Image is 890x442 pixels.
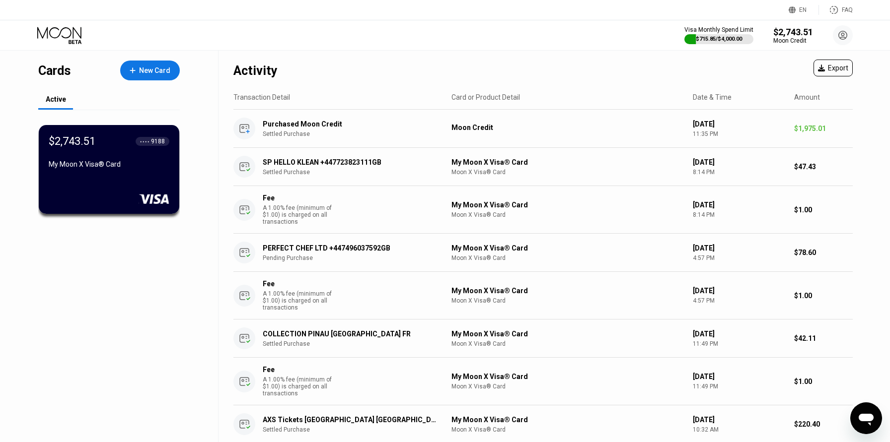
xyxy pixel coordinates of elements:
div: Purchased Moon Credit [263,120,439,128]
div: My Moon X Visa® Card [451,244,685,252]
div: $47.43 [794,163,853,171]
div: $1.00 [794,378,853,385]
div: $2,743.51 [49,135,95,147]
div: My Moon X Visa® Card [49,160,169,168]
div: FeeA 1.00% fee (minimum of $1.00) is charged on all transactionsMy Moon X Visa® CardMoon X Visa® ... [233,186,853,234]
div: 4:57 PM [693,297,786,304]
div: $1,975.01 [794,125,853,132]
div: Moon X Visa® Card [451,169,685,176]
div: My Moon X Visa® Card [451,373,685,380]
div: New Card [139,66,170,75]
div: PERFECT CHEF LTD +447496037592GB [263,244,439,252]
div: Amount [794,93,820,101]
div: [DATE] [693,416,786,424]
div: SP HELLO KLEAN +447723823111GBSettled PurchaseMy Moon X Visa® CardMoon X Visa® Card[DATE]8:14 PM$... [233,148,853,186]
div: A 1.00% fee (minimum of $1.00) is charged on all transactions [263,204,337,225]
div: COLLECTION PINAU [GEOGRAPHIC_DATA] FRSettled PurchaseMy Moon X Visa® CardMoon X Visa® Card[DATE]1... [233,319,853,358]
div: Cards [38,63,71,78]
div: $78.60 [794,249,853,256]
div: My Moon X Visa® Card [451,287,685,295]
div: [DATE] [693,287,786,295]
div: FAQ [819,5,853,15]
div: EN [799,6,807,13]
div: [DATE] [693,330,786,338]
div: Purchased Moon CreditSettled PurchaseMoon Credit[DATE]11:35 PM$1,975.01 [233,110,853,148]
div: $2,743.51 [773,27,813,37]
div: Moon X Visa® Card [451,297,685,304]
div: [DATE] [693,120,786,128]
div: New Card [120,61,180,80]
div: AXS Tickets [GEOGRAPHIC_DATA] [GEOGRAPHIC_DATA] [GEOGRAPHIC_DATA] [263,416,439,424]
div: COLLECTION PINAU [GEOGRAPHIC_DATA] FR [263,330,439,338]
div: Moon X Visa® Card [451,211,685,218]
div: 11:49 PM [693,383,786,390]
div: Settled Purchase [263,130,452,137]
div: $42.11 [794,334,853,342]
div: 10:32 AM [693,426,786,433]
div: My Moon X Visa® Card [451,330,685,338]
div: Moon Credit [773,37,813,44]
div: PERFECT CHEF LTD +447496037592GBPending PurchaseMy Moon X Visa® CardMoon X Visa® Card[DATE]4:57 P... [233,234,853,272]
iframe: Button to launch messaging window [850,402,882,434]
div: Moon Credit [451,124,685,131]
div: Transaction Detail [233,93,290,101]
div: Visa Monthly Spend Limit$715.85/$4,000.00 [684,26,753,44]
div: Export [818,64,848,72]
div: Settled Purchase [263,426,452,433]
div: FAQ [842,6,853,13]
div: 9188 [151,138,165,145]
div: 11:35 PM [693,130,786,137]
div: $1.00 [794,206,853,214]
div: $2,743.51● ● ● ●9188My Moon X Visa® Card [39,125,179,214]
div: Pending Purchase [263,254,452,261]
div: Fee [263,366,332,374]
div: Fee [263,280,332,288]
div: Moon X Visa® Card [451,340,685,347]
div: Activity [233,63,278,78]
div: A 1.00% fee (minimum of $1.00) is charged on all transactions [263,376,337,397]
div: [DATE] [693,158,786,166]
div: [DATE] [693,201,786,209]
div: FeeA 1.00% fee (minimum of $1.00) is charged on all transactionsMy Moon X Visa® CardMoon X Visa® ... [233,272,853,319]
div: Settled Purchase [263,340,452,347]
div: Visa Monthly Spend Limit [684,26,753,33]
div: My Moon X Visa® Card [451,201,685,209]
div: ● ● ● ● [140,140,149,143]
div: My Moon X Visa® Card [451,416,685,424]
div: $715.85 / $4,000.00 [696,36,742,42]
div: 8:14 PM [693,169,786,176]
div: A 1.00% fee (minimum of $1.00) is charged on all transactions [263,290,337,311]
div: My Moon X Visa® Card [451,158,685,166]
div: Export [814,60,853,76]
div: 8:14 PM [693,211,786,218]
div: Moon X Visa® Card [451,383,685,390]
div: FeeA 1.00% fee (minimum of $1.00) is charged on all transactionsMy Moon X Visa® CardMoon X Visa® ... [233,358,853,405]
div: 11:49 PM [693,340,786,347]
div: $2,743.51Moon Credit [773,27,813,44]
div: Date & Time [693,93,732,101]
div: SP HELLO KLEAN +447723823111GB [263,158,439,166]
div: EN [789,5,819,15]
div: [DATE] [693,373,786,380]
div: $1.00 [794,292,853,300]
div: $220.40 [794,420,853,428]
div: [DATE] [693,244,786,252]
div: 4:57 PM [693,254,786,261]
div: Moon X Visa® Card [451,254,685,261]
div: Settled Purchase [263,169,452,176]
div: Fee [263,194,332,202]
div: Active [46,95,66,103]
div: Moon X Visa® Card [451,426,685,433]
div: Card or Product Detail [451,93,520,101]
